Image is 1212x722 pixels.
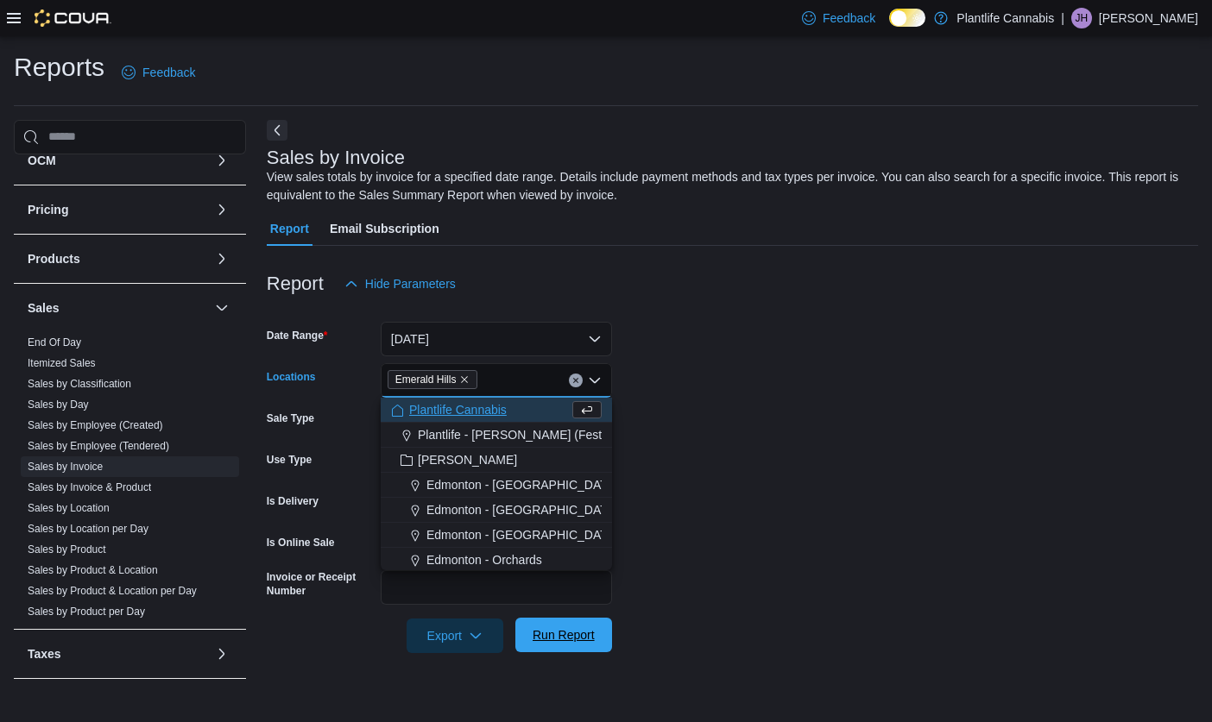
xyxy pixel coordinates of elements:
[533,626,595,644] span: Run Report
[267,273,324,294] h3: Report
[28,357,96,369] a: Itemized Sales
[267,494,319,508] label: Is Delivery
[267,168,1190,204] div: View sales totals by invoice for a specified date range. Details include payment methods and tax ...
[28,480,151,494] span: Sales by Invoice & Product
[381,523,612,548] button: Edmonton - [GEOGRAPHIC_DATA]
[211,298,232,318] button: Sales
[28,377,131,391] span: Sales by Classification
[28,398,89,411] span: Sales by Day
[889,9,925,27] input: Dark Mode
[270,211,309,246] span: Report
[28,418,163,432] span: Sales by Employee (Created)
[28,299,208,317] button: Sales
[28,502,110,514] a: Sales by Location
[426,551,542,568] span: Edmonton - Orchards
[1061,8,1064,28] p: |
[1099,8,1198,28] p: [PERSON_NAME]
[588,374,602,387] button: Close list of options
[407,618,503,653] button: Export
[28,543,106,556] a: Sales by Product
[28,440,169,452] a: Sales by Employee (Tendered)
[28,399,89,411] a: Sales by Day
[417,618,493,653] span: Export
[28,585,197,597] a: Sales by Product & Location per Day
[426,501,618,518] span: Edmonton - [GEOGRAPHIC_DATA]
[28,250,80,267] h3: Products
[338,267,463,301] button: Hide Parameters
[142,64,195,81] span: Feedback
[823,9,875,27] span: Feedback
[28,606,145,618] a: Sales by Product per Day
[28,522,148,536] span: Sales by Location per Day
[267,148,405,168] h3: Sales by Invoice
[381,423,612,448] button: Plantlife - [PERSON_NAME] (Festival)
[267,411,314,425] label: Sale Type
[28,356,96,370] span: Itemized Sales
[211,644,232,664] button: Taxes
[381,498,612,523] button: Edmonton - [GEOGRAPHIC_DATA]
[28,336,81,349] span: End Of Day
[267,329,328,342] label: Date Range
[211,199,232,220] button: Pricing
[409,401,507,418] span: Plantlife Cannabis
[28,481,151,493] a: Sales by Invoice & Product
[267,570,374,598] label: Invoice or Receipt Number
[28,584,197,598] span: Sales by Product & Location per Day
[28,563,158,577] span: Sales by Product & Location
[14,50,104,85] h1: Reports
[28,460,103,474] span: Sales by Invoice
[14,332,246,629] div: Sales
[211,150,232,171] button: OCM
[115,55,202,90] a: Feedback
[28,152,56,169] h3: OCM
[426,526,618,543] span: Edmonton - [GEOGRAPHIC_DATA]
[28,378,131,390] a: Sales by Classification
[418,426,624,443] span: Plantlife - [PERSON_NAME] (Festival)
[388,370,478,389] span: Emerald Hills
[267,453,312,467] label: Use Type
[569,374,583,387] button: Clear input
[28,564,158,576] a: Sales by Product & Location
[28,501,110,515] span: Sales by Location
[28,645,208,662] button: Taxes
[28,645,61,662] h3: Taxes
[956,8,1054,28] p: Plantlife Cannabis
[459,374,470,385] button: Remove Emerald Hills from selection in this group
[381,322,612,356] button: [DATE]
[330,211,439,246] span: Email Subscription
[889,27,890,28] span: Dark Mode
[28,523,148,535] a: Sales by Location per Day
[35,9,111,27] img: Cova
[28,201,68,218] h3: Pricing
[395,371,457,388] span: Emerald Hills
[795,1,882,35] a: Feedback
[28,419,163,431] a: Sales by Employee (Created)
[267,370,316,384] label: Locations
[381,448,612,473] button: [PERSON_NAME]
[28,605,145,618] span: Sales by Product per Day
[1071,8,1092,28] div: Jodi Hamilton
[1076,8,1089,28] span: JH
[28,439,169,453] span: Sales by Employee (Tendered)
[426,476,618,493] span: Edmonton - [GEOGRAPHIC_DATA]
[28,250,208,267] button: Products
[28,461,103,473] a: Sales by Invoice
[28,152,208,169] button: OCM
[381,548,612,573] button: Edmonton - Orchards
[365,275,456,292] span: Hide Parameters
[515,618,612,652] button: Run Report
[28,543,106,556] span: Sales by Product
[211,248,232,269] button: Products
[28,201,208,218] button: Pricing
[381,473,612,498] button: Edmonton - [GEOGRAPHIC_DATA]
[267,120,287,141] button: Next
[418,451,517,468] span: [PERSON_NAME]
[28,299,60,317] h3: Sales
[28,336,81,348] a: End Of Day
[381,398,612,423] button: Plantlife Cannabis
[267,536,335,549] label: Is Online Sale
